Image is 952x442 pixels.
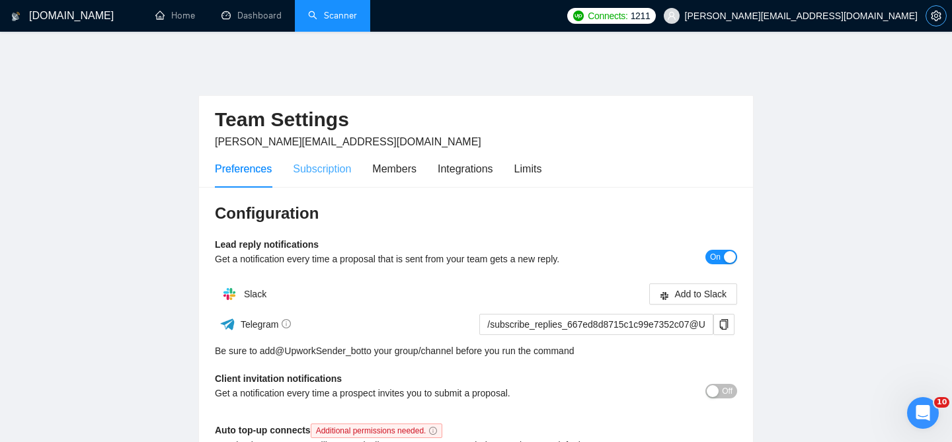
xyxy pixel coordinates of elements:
div: Subscription [293,161,351,177]
span: [PERSON_NAME][EMAIL_ADDRESS][DOMAIN_NAME] [215,136,481,147]
h3: Configuration [215,203,737,224]
span: Slack [244,289,266,299]
a: searchScanner [308,10,357,21]
span: info-circle [429,427,437,435]
b: Auto top-up connects [215,425,448,435]
a: homeHome [155,10,195,21]
span: 1211 [631,9,651,23]
a: @UpworkSender_bot [275,344,364,358]
a: setting [926,11,947,21]
iframe: Intercom live chat [907,397,939,429]
span: setting [926,11,946,21]
span: copy [714,319,734,330]
b: Lead reply notifications [215,239,319,250]
div: Be sure to add to your group/channel before you run the command [215,344,737,358]
div: Preferences [215,161,272,177]
img: logo [11,6,20,27]
span: Connects: [588,9,627,23]
div: Get a notification every time a prospect invites you to submit a proposal. [215,386,607,400]
div: Limits [514,161,542,177]
img: hpQkSZIkSZIkSZIkSZIkSZIkSZIkSZIkSZIkSZIkSZIkSZIkSZIkSZIkSZIkSZIkSZIkSZIkSZIkSZIkSZIkSZIkSZIkSZIkS... [216,281,243,307]
h2: Team Settings [215,106,737,133]
span: user [667,11,676,20]
button: copy [713,314,734,335]
button: setting [926,5,947,26]
a: dashboardDashboard [221,10,282,21]
div: Integrations [438,161,493,177]
span: Add to Slack [674,287,727,301]
span: 10 [934,397,949,408]
div: Get a notification every time a proposal that is sent from your team gets a new reply. [215,252,607,266]
span: On [710,250,721,264]
span: slack [660,291,669,301]
span: Telegram [241,319,292,330]
img: upwork-logo.png [573,11,584,21]
span: Additional permissions needed. [311,424,443,438]
img: ww3wtPAAAAAElFTkSuQmCC [219,316,236,332]
button: slackAdd to Slack [649,283,737,305]
span: info-circle [282,319,291,328]
div: Members [372,161,416,177]
span: Off [722,384,733,398]
b: Client invitation notifications [215,373,342,384]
